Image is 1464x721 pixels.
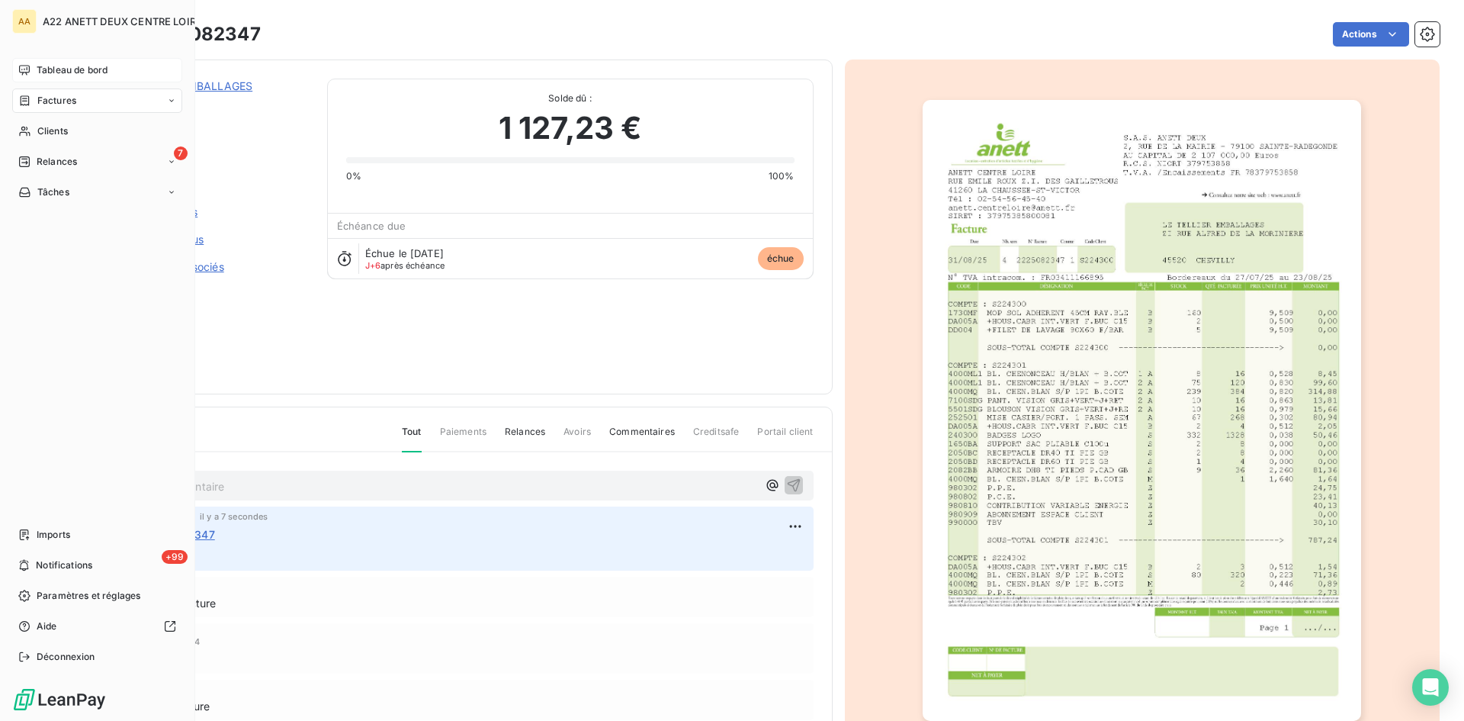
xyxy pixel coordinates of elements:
span: +99 [162,550,188,564]
span: Tableau de bord [37,63,108,77]
span: Imports [37,528,70,542]
span: il y a 7 secondes [200,512,268,521]
h3: 2225082347 [143,21,261,48]
span: Commentaires [609,425,675,451]
span: Tâches [37,185,69,199]
span: après échéance [365,261,445,270]
img: invoice_thumbnail [923,100,1361,721]
span: 0% [346,169,361,183]
div: AA [12,9,37,34]
span: Portail client [757,425,813,451]
span: Factures [37,94,76,108]
span: Creditsafe [693,425,740,451]
div: Open Intercom Messenger [1412,669,1449,706]
span: échue [758,247,804,270]
span: Aide [37,620,57,633]
span: J+6 [365,260,380,271]
span: C220224300 [120,97,309,109]
span: Déconnexion [37,650,95,664]
span: Relances [505,425,545,451]
span: Notifications [36,558,92,572]
a: Aide [12,614,182,639]
span: Échue le [DATE] [365,247,444,259]
span: 100% [769,169,795,183]
img: Logo LeanPay [12,687,107,712]
span: 7 [174,146,188,160]
span: Relances [37,155,77,169]
span: Échéance due [337,220,406,232]
span: Paramètres et réglages [37,589,140,603]
span: 1 127,23 € [499,105,642,151]
span: Tout [402,425,422,452]
span: Solde dû : [346,92,795,105]
button: Actions [1333,22,1409,47]
span: Avoirs [563,425,591,451]
span: A22 ANETT DEUX CENTRE LOIRE [43,15,202,27]
span: Paiements [440,425,486,451]
span: Clients [37,124,68,138]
